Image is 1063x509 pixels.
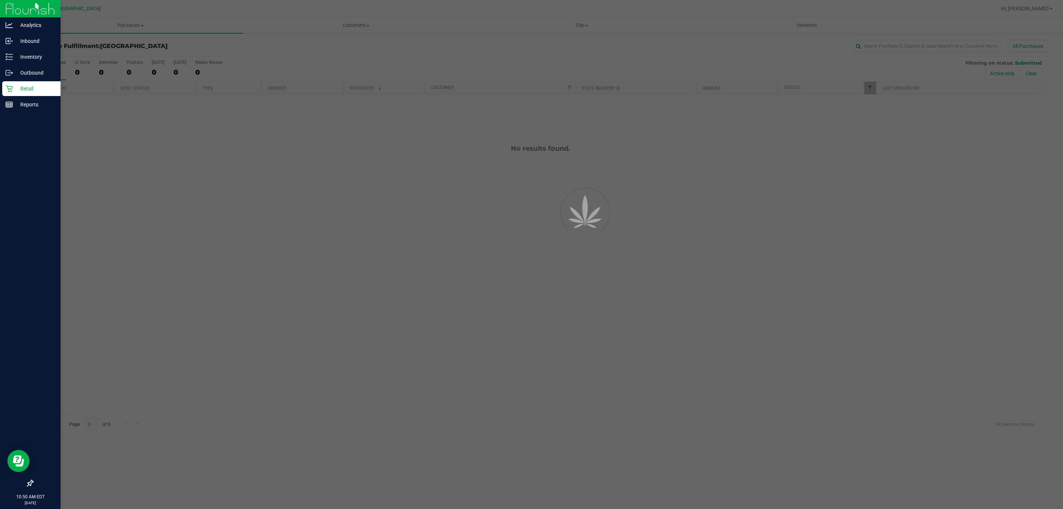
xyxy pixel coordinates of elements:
iframe: Resource center [7,450,30,472]
inline-svg: Inventory [6,53,13,61]
inline-svg: Outbound [6,69,13,76]
p: Outbound [13,68,57,77]
p: Reports [13,100,57,109]
p: Inbound [13,37,57,45]
p: Retail [13,84,57,93]
inline-svg: Retail [6,85,13,92]
p: Analytics [13,21,57,30]
inline-svg: Analytics [6,21,13,29]
p: 10:50 AM EDT [3,493,57,500]
p: [DATE] [3,500,57,506]
inline-svg: Inbound [6,37,13,45]
p: Inventory [13,52,57,61]
inline-svg: Reports [6,101,13,108]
